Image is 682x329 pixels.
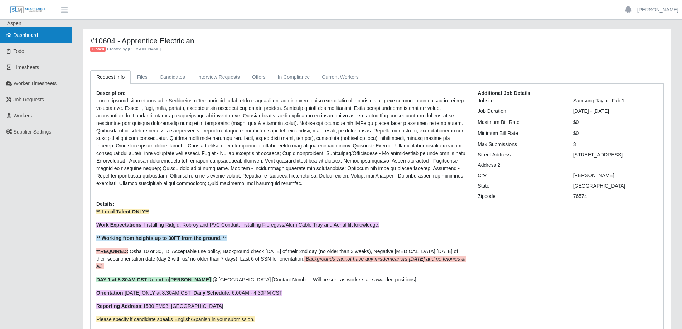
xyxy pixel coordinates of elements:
div: Street Address [472,151,567,159]
div: [GEOGRAPHIC_DATA] [568,182,663,190]
div: Zipcode [472,193,567,200]
p: Lorem ipsumd sitametcons ad e Seddoeiusm Temporincid, utlab etdo magnaali eni adminimven, quisn e... [96,97,467,187]
span: : Installing Ridgid, Robroy and PVC Conduit, installing Fibregass/Alum Cable Tray and Aerial lift... [96,222,379,228]
a: Request Info [90,70,131,84]
div: Address 2 [472,161,567,169]
a: In Compliance [272,70,316,84]
div: Minimum Bill Rate [472,130,567,137]
h4: #10604 - Apprentice Electrician [90,36,518,45]
span: Aspen [7,20,21,26]
span: Timesheets [14,64,39,70]
span: Supplier Settings [14,129,52,135]
strong: DAY 1 at 8:30AM CST: [96,277,148,282]
a: Files [131,70,154,84]
div: State [472,182,567,190]
a: Interview Requests [191,70,246,84]
img: SLM Logo [10,6,46,14]
div: [DATE] - [DATE] [568,107,663,115]
strong: Orientation: [96,290,125,296]
div: Jobsite [472,97,567,105]
div: City [472,172,567,179]
strong: Reporting Address: [96,303,143,309]
a: Candidates [154,70,191,84]
b: Additional Job Details [478,90,530,96]
div: Maximum Bill Rate [472,118,567,126]
b: Description: [96,90,126,96]
p: @ [GEOGRAPHIC_DATA] [Contact Number: Will be sent as workers are awarded positions] [96,276,467,284]
em: Backgrounds cannot have any misdemeanors [DATE] and no felonies at all. [96,256,466,269]
div: $0 [568,130,663,137]
div: 76574 [568,193,663,200]
div: [STREET_ADDRESS] [568,151,663,159]
span: Osha 10 or 30, ID, Acceptable use policy, Background check [DATE] of their 2nd day (no older than... [96,248,466,269]
span: Closed [90,47,106,52]
div: [PERSON_NAME] [568,172,663,179]
a: Current Workers [316,70,364,84]
span: 1530 FM93, [GEOGRAPHIC_DATA] [96,303,223,309]
span: Report to [96,277,212,282]
b: Details: [96,201,115,207]
strong: [PERSON_NAME] [169,277,211,282]
strong: ** Working from heights up to 30FT from the ground. ** [96,235,227,241]
span: Please specify if candidate speaks English/Spanish in your submission. [96,316,255,322]
span: Worker Timesheets [14,81,57,86]
a: Offers [246,70,272,84]
strong: **REQUIRED: [96,248,128,254]
div: Samsung Taylor_Fab 1 [568,97,663,105]
div: Job Duration [472,107,567,115]
strong: Work Expectations [96,222,141,228]
span: Todo [14,48,24,54]
span: Workers [14,113,32,118]
strong: ** Local Talent ONLY** [96,209,149,214]
strong: Daily Schedule [193,290,229,296]
span: Job Requests [14,97,44,102]
a: [PERSON_NAME] [637,6,678,14]
span: Created by [PERSON_NAME] [107,47,161,51]
div: $0 [568,118,663,126]
div: 3 [568,141,663,148]
div: Max Submissions [472,141,567,148]
span: Dashboard [14,32,38,38]
span: [DATE] ONLY at 8:30AM CST | : 6:00AM - 4:30PM CST [96,290,282,296]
